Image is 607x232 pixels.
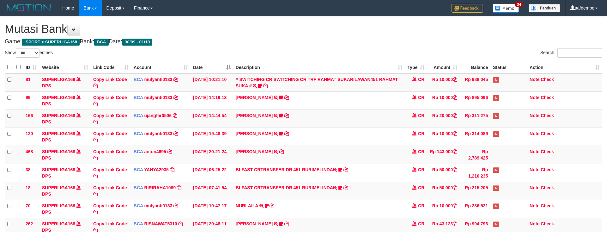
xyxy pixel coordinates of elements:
span: Has Note [493,113,499,119]
td: [DATE] 14:44:54 [191,110,233,128]
a: Copy AKBAR SAPUTR to clipboard [284,131,289,136]
th: ID: activate to sort column ascending [23,61,39,73]
a: Copy ujangfar0506 to clipboard [173,113,177,118]
a: Note [530,77,539,82]
span: Has Note [493,204,499,209]
a: ujangfar0506 [144,113,172,118]
h1: Mutasi Bank [5,23,602,35]
span: 120 [26,131,33,136]
td: [DATE] 10:21:10 [191,73,233,92]
a: Copy Rp 10,000 to clipboard [453,131,457,136]
td: Rp 311,275 [460,110,490,128]
span: ISPORT > SUPERLIGA168 [22,39,80,46]
a: Copy Rp 10,000 to clipboard [453,203,457,208]
a: # SWITCHING CR SWITCHING CR TRF RAHMAT SUKARILAWAN451 RAHMAT SUKA # [236,77,398,88]
a: YAHYA2935 [144,167,169,172]
a: Copy BI-FAST CRTRANSFER DR 451 RURIMELINDA to clipboard [343,167,348,172]
span: CR [418,221,424,226]
a: Check [541,221,554,226]
span: Has Note [493,95,499,101]
span: BCA [134,77,143,82]
td: [DATE] 10:47:17 [191,200,233,218]
a: SUPERLIGA168 [42,113,75,118]
span: BCA [134,185,143,190]
td: BI-FAST CRTRANSFER DR 451 RURIMELINDA [233,164,405,182]
a: RISNAWAT5310 [144,221,177,226]
a: Copy NURLAILA to clipboard [270,203,274,208]
label: Search: [540,48,602,58]
td: [DATE] 19:48:39 [191,128,233,146]
span: CR [418,185,424,190]
select: Showentries [16,48,39,58]
img: panduan.png [529,4,560,12]
a: Note [530,185,539,190]
td: Rp 215,205 [460,182,490,200]
span: 38 [26,167,31,172]
a: RIRIRAHA1089 [144,185,176,190]
img: MOTION_logo.png [5,3,53,13]
a: Copy Link Code [93,167,127,179]
a: Copy mulyanti0133 to clipboard [173,203,178,208]
a: Copy Rp 143,000 to clipboard [453,149,457,154]
img: Feedback.jpg [452,4,483,13]
td: [DATE] 14:19:13 [191,91,233,110]
a: [PERSON_NAME] [236,95,273,100]
span: BCA [134,131,143,136]
td: [DATE] 06:25:22 [191,164,233,182]
a: Copy Link Code [93,185,127,197]
a: [PERSON_NAME] [236,221,273,226]
th: Account: activate to sort column ascending [131,61,191,73]
td: Rp 50,000 [427,164,460,182]
a: mulyanti0133 [144,131,173,136]
a: Check [541,95,554,100]
td: DPS [39,128,91,146]
th: Balance [460,61,490,73]
td: DPS [39,200,91,218]
a: Check [541,149,554,154]
span: Has Note [493,185,499,191]
td: Rp 10,000 [427,128,460,146]
a: Note [530,203,539,208]
span: 30/09 - 01/10 [122,39,153,46]
td: [DATE] 07:41:54 [191,182,233,200]
a: mulyanti0133 [144,77,173,82]
td: Rp 895,096 [460,91,490,110]
span: CR [418,203,424,208]
span: 468 [26,149,33,154]
a: Copy NOVEN ELING PRAYOG to clipboard [284,113,289,118]
th: Website: activate to sort column ascending [39,61,91,73]
a: Copy mulyanti0133 to clipboard [173,95,178,100]
a: Copy Link Code [93,203,127,215]
td: Rp 10,000 [427,91,460,110]
a: Copy RISNAWAT5310 to clipboard [178,221,183,226]
span: CR [418,131,424,136]
span: CR [418,95,424,100]
td: Rp 988,045 [460,73,490,92]
input: Search: [557,48,602,58]
a: Note [530,113,539,118]
span: BCA [94,39,108,46]
a: Copy anton4695 to clipboard [167,149,172,154]
h4: Game: Bank: Date: [5,39,602,45]
a: Copy # SWITCHING CR SWITCHING CR TRF RAHMAT SUKARILAWAN451 RAHMAT SUKA # to clipboard [263,83,268,88]
th: Amount: activate to sort column ascending [427,61,460,73]
th: Description: activate to sort column ascending [233,61,405,73]
a: Copy Link Code [93,113,127,124]
a: Check [541,131,554,136]
a: SUPERLIGA168 [42,77,75,82]
span: CR [418,149,424,154]
a: mulyanti0133 [144,95,173,100]
a: Copy Rp 50,000 to clipboard [453,185,457,190]
a: [PERSON_NAME] [236,113,273,118]
img: Button%20Memo.svg [493,4,519,13]
a: Note [530,95,539,100]
td: BI-FAST CRTRANSFER DR 451 RURIMELINDA [233,182,405,200]
th: Date: activate to sort column descending [191,61,233,73]
a: Copy Rp 10,000 to clipboard [453,77,457,82]
a: Copy BI-FAST CRTRANSFER DR 451 RURIMELINDA to clipboard [343,185,348,190]
span: CR [418,77,424,82]
span: BCA [134,149,143,154]
a: mulyanti0133 [144,203,173,208]
td: Rp 1,210,235 [460,164,490,182]
span: CR [418,167,424,172]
